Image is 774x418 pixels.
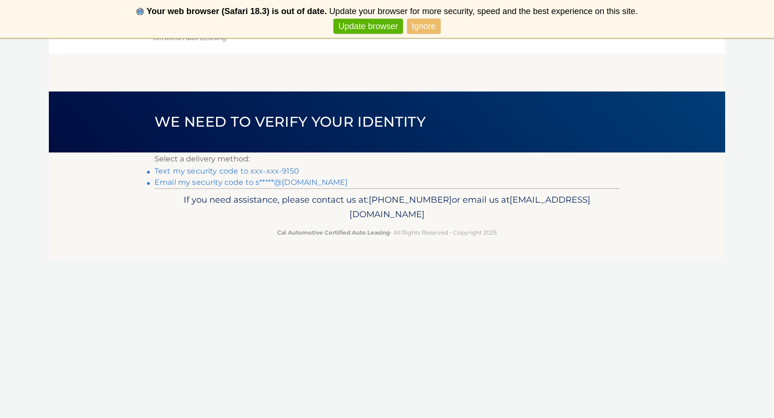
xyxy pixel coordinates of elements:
[155,113,426,130] span: We need to verify your identity
[329,7,638,16] span: Update your browser for more security, speed and the best experience on this site.
[161,228,613,237] p: - All Rights Reserved - Copyright 2025
[155,152,619,166] p: Select a delivery method:
[277,229,390,236] strong: Cal Automotive Certified Auto Leasing
[407,19,441,34] a: Ignore
[155,167,299,175] a: Text my security code to xxx-xxx-9150
[155,178,348,187] a: Email my security code to s*****@[DOMAIN_NAME]
[147,7,327,16] b: Your web browser (Safari 18.3) is out of date.
[369,194,452,205] span: [PHONE_NUMBER]
[333,19,402,34] a: Update browser
[161,192,613,222] p: If you need assistance, please contact us at: or email us at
